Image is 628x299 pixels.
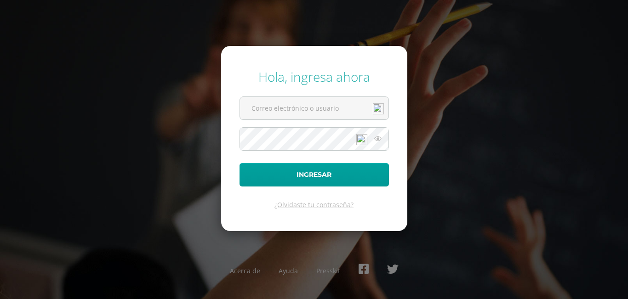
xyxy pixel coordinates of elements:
[279,266,298,275] a: Ayuda
[316,266,340,275] a: Presskit
[240,68,389,85] div: Hola, ingresa ahora
[373,103,384,114] img: npw-badge-icon-locked.svg
[240,97,388,119] input: Correo electrónico o usuario
[356,134,367,145] img: npw-badge-icon-locked.svg
[230,266,260,275] a: Acerca de
[240,163,389,186] button: Ingresar
[274,200,354,209] a: ¿Olvidaste tu contraseña?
